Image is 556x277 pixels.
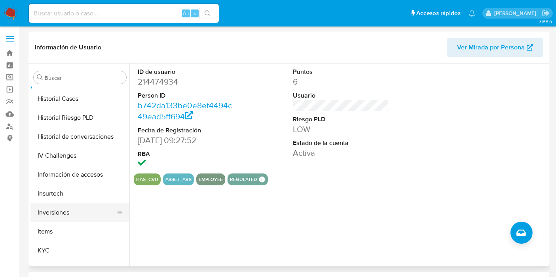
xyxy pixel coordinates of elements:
[416,9,461,17] span: Accesos rápidos
[494,9,539,17] p: belen.palamara@mercadolibre.com
[30,165,129,184] button: Información de accesos
[138,91,233,100] dt: Person ID
[30,203,123,222] button: Inversiones
[293,91,389,100] dt: Usuario
[199,8,216,19] button: search-icon
[138,150,233,158] dt: RBA
[138,135,233,146] dd: [DATE] 09:27:52
[136,178,158,181] button: has_cvu
[183,9,189,17] span: Alt
[30,108,129,127] button: Historial Riesgo PLD
[29,8,219,19] input: Buscar usuario o caso...
[138,126,233,135] dt: Fecha de Registración
[542,9,550,17] a: Salir
[230,178,257,181] button: regulated
[293,68,389,76] dt: Puntos
[138,68,233,76] dt: ID de usuario
[30,222,129,241] button: Items
[45,74,123,81] input: Buscar
[30,89,129,108] button: Historial Casos
[293,124,389,135] dd: LOW
[293,76,389,87] dd: 6
[293,147,389,158] dd: Activa
[293,139,389,147] dt: Estado de la cuenta
[194,9,196,17] span: s
[30,127,129,146] button: Historial de conversaciones
[30,184,129,203] button: Insurtech
[457,38,525,57] span: Ver Mirada por Persona
[30,241,129,260] button: KYC
[165,178,192,181] button: asset_ars
[293,115,389,124] dt: Riesgo PLD
[138,100,232,122] a: b742da133be0e8ef4494c49ead5ff694
[199,178,223,181] button: employee
[30,146,129,165] button: IV Challenges
[447,38,543,57] button: Ver Mirada por Persona
[35,43,101,51] h1: Información de Usuario
[37,74,43,81] button: Buscar
[138,76,233,87] dd: 214474934
[469,10,475,17] a: Notificaciones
